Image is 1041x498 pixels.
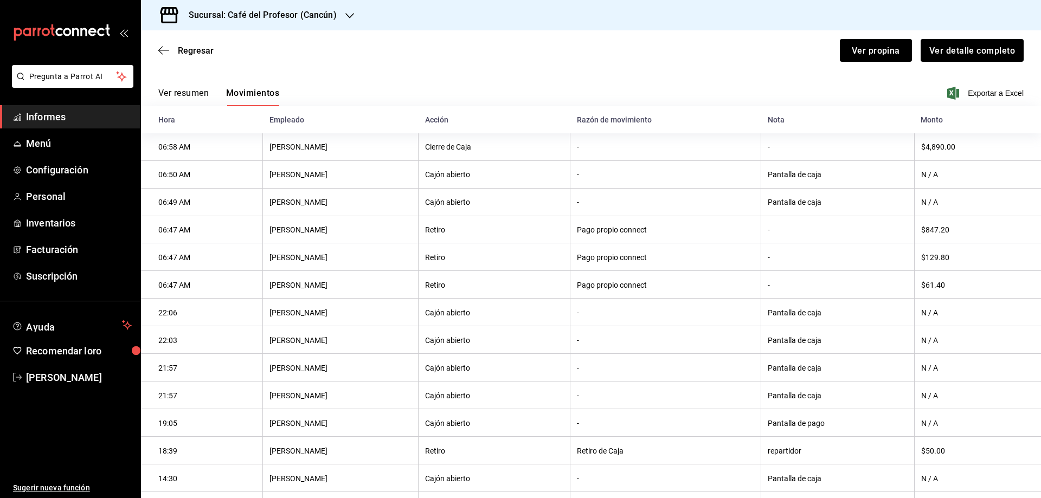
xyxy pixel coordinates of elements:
[158,143,190,152] font: 06:58 AM
[26,138,52,149] font: Menú
[921,474,938,483] font: N / A
[425,391,470,400] font: Cajón abierto
[158,46,214,56] button: Regresar
[12,65,133,88] button: Pregunta a Parrot AI
[158,474,177,483] font: 14:30
[768,391,821,400] font: Pantalla de caja
[577,116,652,125] font: Razón de movimiento
[577,225,647,234] font: Pago propio connect
[26,191,66,202] font: Personal
[768,474,821,483] font: Pantalla de caja
[921,364,938,372] font: N / A
[269,419,327,428] font: [PERSON_NAME]
[577,281,647,289] font: Pago propio connect
[269,391,327,400] font: [PERSON_NAME]
[269,474,327,483] font: [PERSON_NAME]
[13,483,90,492] font: Sugerir nueva función
[269,308,327,317] font: [PERSON_NAME]
[577,391,579,400] font: -
[768,336,821,345] font: Pantalla de caja
[425,447,445,455] font: Retiro
[269,116,304,125] font: Empleado
[768,171,821,179] font: Pantalla de caja
[158,88,209,98] font: Ver resumen
[158,198,190,207] font: 06:49 AM
[921,143,955,152] font: $4,890.00
[425,225,445,234] font: Retiro
[269,336,327,345] font: [PERSON_NAME]
[577,198,579,207] font: -
[852,45,900,55] font: Ver propina
[158,419,177,428] font: 19:05
[158,116,175,125] font: Hora
[425,336,470,345] font: Cajón abierto
[158,171,190,179] font: 06:50 AM
[921,225,949,234] font: $847.20
[768,419,825,428] font: Pantalla de pago
[425,308,470,317] font: Cajón abierto
[425,419,470,428] font: Cajón abierto
[26,111,66,122] font: Informes
[768,447,801,455] font: repartidor
[577,364,579,372] font: -
[269,143,327,152] font: [PERSON_NAME]
[425,198,470,207] font: Cajón abierto
[158,253,190,262] font: 06:47 AM
[425,364,470,372] font: Cajón abierto
[768,143,770,152] font: -
[425,253,445,262] font: Retiro
[921,198,938,207] font: N / A
[26,217,75,229] font: Inventarios
[921,253,949,262] font: $129.80
[968,89,1024,98] font: Exportar a Excel
[768,281,770,289] font: -
[29,72,103,81] font: Pregunta a Parrot AI
[26,164,88,176] font: Configuración
[269,225,327,234] font: [PERSON_NAME]
[577,419,579,428] font: -
[768,225,770,234] font: -
[26,372,102,383] font: [PERSON_NAME]
[425,171,470,179] font: Cajón abierto
[921,39,1024,62] button: Ver detalle completo
[768,198,821,207] font: Pantalla de caja
[269,253,327,262] font: [PERSON_NAME]
[158,391,177,400] font: 21:57
[178,46,214,56] font: Regresar
[226,88,279,98] font: Movimientos
[577,474,579,483] font: -
[269,281,327,289] font: [PERSON_NAME]
[158,447,177,455] font: 18:39
[269,171,327,179] font: [PERSON_NAME]
[158,87,279,106] div: pestañas de navegación
[768,308,821,317] font: Pantalla de caja
[921,391,938,400] font: N / A
[921,447,945,455] font: $50.00
[577,171,579,179] font: -
[577,447,624,455] font: Retiro de Caja
[119,28,128,37] button: abrir_cajón_menú
[921,336,938,345] font: N / A
[26,321,55,333] font: Ayuda
[921,308,938,317] font: N / A
[921,281,945,289] font: $61.40
[26,244,78,255] font: Facturación
[425,116,448,125] font: Acción
[425,143,471,152] font: Cierre de Caja
[189,10,337,20] font: Sucursal: Café del Profesor (Cancún)
[577,308,579,317] font: -
[577,143,579,152] font: -
[768,364,821,372] font: Pantalla de caja
[921,171,938,179] font: N / A
[269,447,327,455] font: [PERSON_NAME]
[921,116,943,125] font: Monto
[8,79,133,90] a: Pregunta a Parrot AI
[158,364,177,372] font: 21:57
[840,39,912,62] button: Ver propina
[425,281,445,289] font: Retiro
[269,198,327,207] font: [PERSON_NAME]
[26,270,78,282] font: Suscripción
[158,336,177,345] font: 22:03
[158,281,190,289] font: 06:47 AM
[768,116,785,125] font: Nota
